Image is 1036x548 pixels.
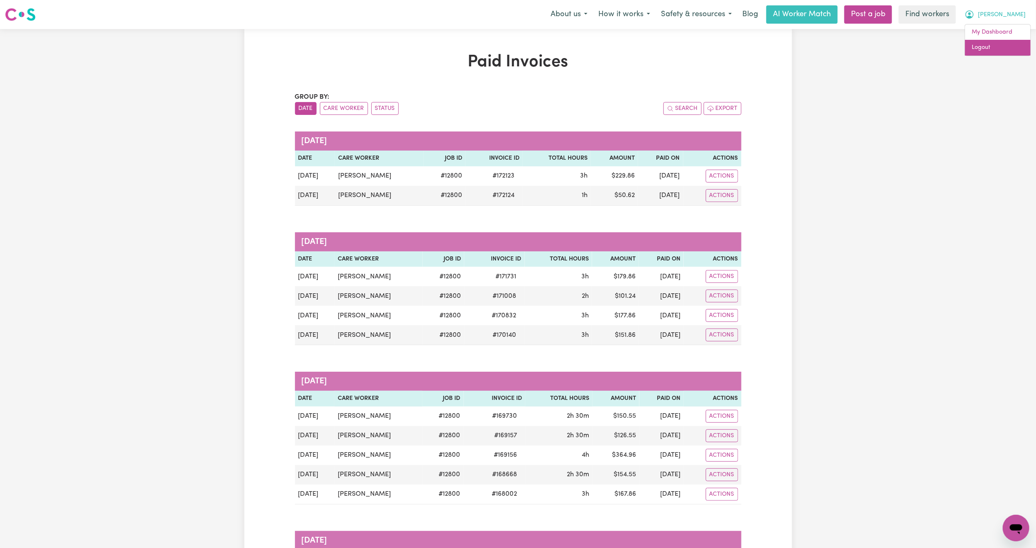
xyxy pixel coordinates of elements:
[567,432,589,439] span: 2 hours 30 minutes
[525,251,592,267] th: Total Hours
[295,232,741,251] caption: [DATE]
[639,426,684,446] td: [DATE]
[335,166,424,186] td: [PERSON_NAME]
[334,251,422,267] th: Care Worker
[592,267,639,286] td: $ 179.86
[295,166,335,186] td: [DATE]
[592,325,639,345] td: $ 151.86
[592,485,639,504] td: $ 167.86
[334,485,422,504] td: [PERSON_NAME]
[424,166,466,186] td: # 12800
[959,6,1031,23] button: My Account
[592,446,639,465] td: $ 364.96
[295,446,335,465] td: [DATE]
[706,468,738,481] button: Actions
[295,286,335,306] td: [DATE]
[295,186,335,206] td: [DATE]
[488,190,519,200] span: # 172124
[334,286,422,306] td: [PERSON_NAME]
[638,186,683,206] td: [DATE]
[592,465,639,485] td: $ 154.55
[706,309,738,322] button: Actions
[639,391,684,407] th: Paid On
[334,267,422,286] td: [PERSON_NAME]
[567,471,589,478] span: 2 hours 30 minutes
[334,426,422,446] td: [PERSON_NAME]
[422,391,464,407] th: Job ID
[592,251,639,267] th: Amount
[295,267,335,286] td: [DATE]
[706,449,738,462] button: Actions
[684,391,741,407] th: Actions
[422,446,464,465] td: # 12800
[422,465,464,485] td: # 12800
[706,488,738,501] button: Actions
[706,170,738,183] button: Actions
[639,485,684,504] td: [DATE]
[639,325,684,345] td: [DATE]
[580,173,587,179] span: 3 hours
[582,293,589,300] span: 2 hours
[335,186,424,206] td: [PERSON_NAME]
[334,446,422,465] td: [PERSON_NAME]
[488,291,522,301] span: # 171008
[334,325,422,345] td: [PERSON_NAME]
[334,306,422,325] td: [PERSON_NAME]
[593,6,656,23] button: How it works
[295,52,741,72] h1: Paid Invoices
[487,470,522,480] span: # 168668
[334,391,422,407] th: Care Worker
[639,251,684,267] th: Paid On
[489,431,522,441] span: # 169157
[965,24,1031,40] a: My Dashboard
[591,186,638,206] td: $ 50.62
[965,40,1031,56] a: Logout
[706,290,738,302] button: Actions
[582,192,587,199] span: 1 hour
[423,251,464,267] th: Job ID
[567,413,589,419] span: 2 hours 30 minutes
[466,151,523,166] th: Invoice ID
[295,251,335,267] th: Date
[525,391,592,407] th: Total Hours
[638,151,683,166] th: Paid On
[423,325,464,345] td: # 12800
[5,5,36,24] a: Careseekers logo
[295,151,335,166] th: Date
[639,407,684,426] td: [DATE]
[706,410,738,423] button: Actions
[295,485,335,504] td: [DATE]
[592,391,639,407] th: Amount
[656,6,737,23] button: Safety & resources
[523,151,590,166] th: Total Hours
[706,429,738,442] button: Actions
[424,186,466,206] td: # 12800
[422,407,464,426] td: # 12800
[965,24,1031,56] div: My Account
[491,272,522,282] span: # 171731
[334,407,422,426] td: [PERSON_NAME]
[295,426,335,446] td: [DATE]
[766,5,838,24] a: AI Worker Match
[582,452,589,458] span: 4 hours
[487,489,522,499] span: # 168002
[488,330,522,340] span: # 170140
[295,391,335,407] th: Date
[295,306,335,325] td: [DATE]
[464,391,525,407] th: Invoice ID
[295,465,335,485] td: [DATE]
[683,151,741,166] th: Actions
[1003,515,1029,541] iframe: Button to launch messaging window, conversation in progress
[581,273,589,280] span: 3 hours
[334,465,422,485] td: [PERSON_NAME]
[423,306,464,325] td: # 12800
[737,5,763,24] a: Blog
[592,407,639,426] td: $ 150.55
[639,286,684,306] td: [DATE]
[423,286,464,306] td: # 12800
[591,151,638,166] th: Amount
[422,426,464,446] td: # 12800
[422,485,464,504] td: # 12800
[639,446,684,465] td: [DATE]
[424,151,466,166] th: Job ID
